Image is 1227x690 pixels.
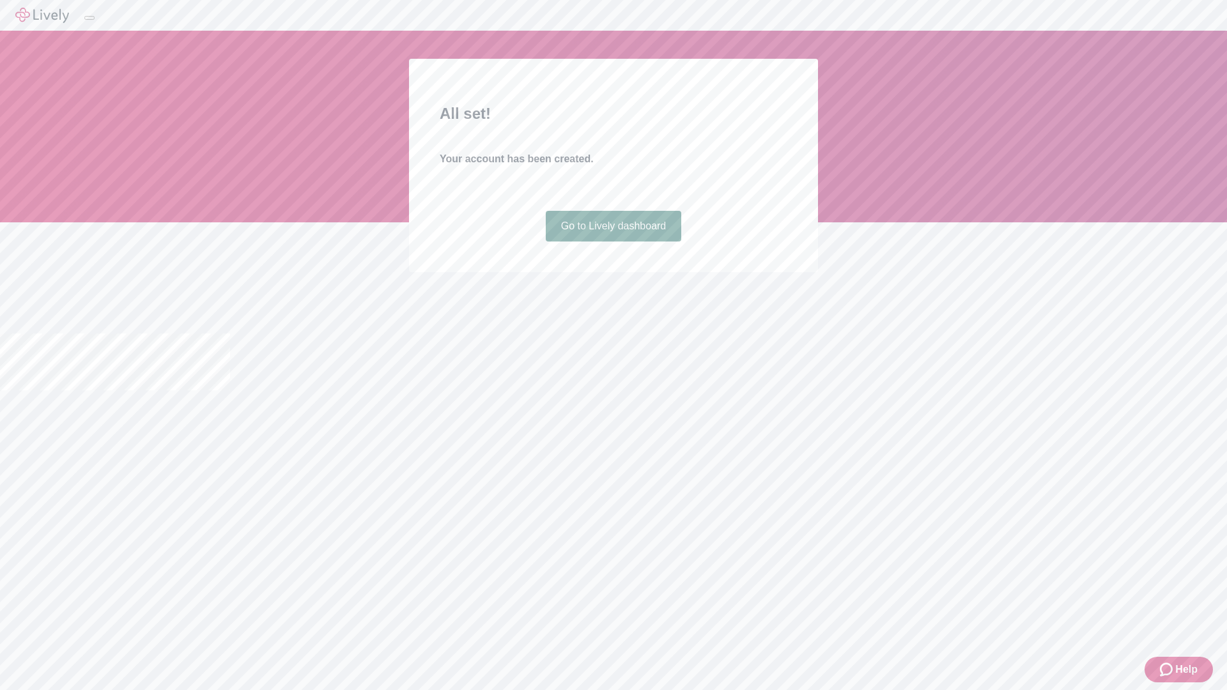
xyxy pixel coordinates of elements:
[440,151,787,167] h4: Your account has been created.
[15,8,69,23] img: Lively
[84,16,95,20] button: Log out
[1145,657,1213,682] button: Zendesk support iconHelp
[546,211,682,241] a: Go to Lively dashboard
[440,102,787,125] h2: All set!
[1175,662,1198,677] span: Help
[1160,662,1175,677] svg: Zendesk support icon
